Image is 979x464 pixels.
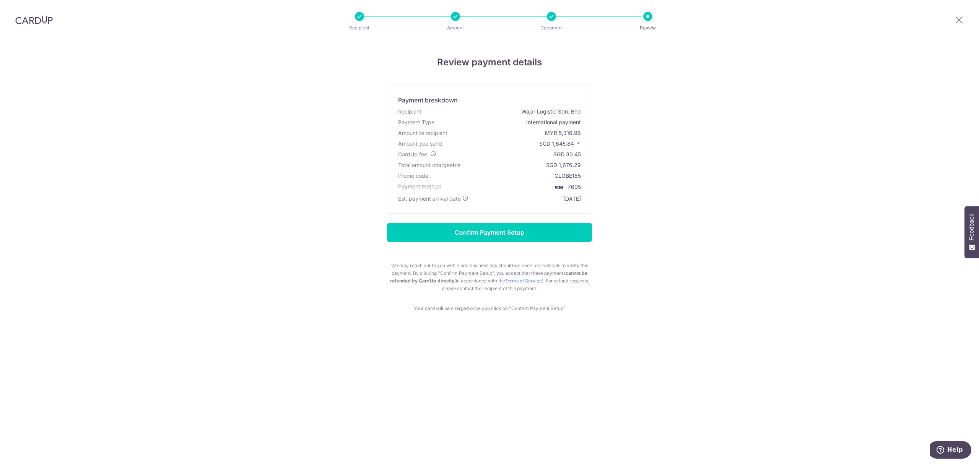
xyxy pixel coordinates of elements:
p: Recipient [331,24,388,32]
div: SGD 30.45 [553,151,581,158]
div: SGD 1,676.29 [546,161,581,169]
input: Confirm Payment Setup [387,223,592,242]
img: CardUp [15,15,53,24]
div: International payment [526,118,581,126]
div: MYR 5,316.96 [545,129,581,137]
div: Recipient [398,108,421,115]
div: GLOBE185 [555,172,581,180]
span: 7605 [568,183,581,190]
div: Payment method [398,183,441,192]
p: Your card will be charged once you click on "Confirm Payment Setup" [387,305,592,312]
span: translation missing: en.account_steps.new_confirm_form.xb_payment.header.payment_type [398,119,434,125]
p: Document [523,24,580,32]
div: Payment breakdown [398,96,458,105]
span: Feedback [968,214,975,240]
img: <span class="translation_missing" title="translation missing: en.account_steps.new_confirm_form.b... [551,183,566,192]
span: Total amount chargeable [398,162,460,168]
div: [DATE] [563,195,581,203]
h4: Review payment details [266,55,713,69]
a: Terms of Service [505,278,542,284]
div: Promo code [398,172,428,180]
iframe: Opens a widget where you can find more information [930,441,971,460]
p: Amount [427,24,484,32]
p: Review [620,24,676,32]
div: Amount to recipient [398,129,447,137]
span: CardUp fee [398,151,427,157]
span: SGD 1,645.84 [539,140,574,147]
p: SGD 1,645.84 [539,140,581,148]
button: Feedback - Show survey [964,206,979,258]
p: We may reach out to you within one business day should we need more details to verify this paymen... [387,262,592,292]
div: Amount you send [398,140,442,148]
div: Est. payment arrival date [398,195,468,203]
div: Wajar Logistic Sdn. Bhd [521,108,581,115]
